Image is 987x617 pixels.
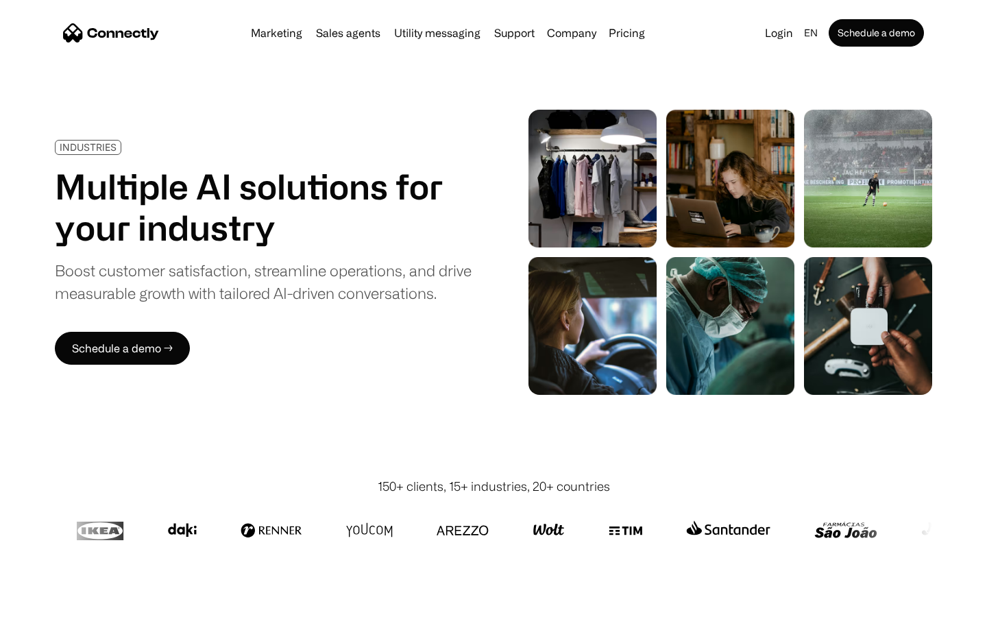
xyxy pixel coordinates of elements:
a: Marketing [245,27,308,38]
div: INDUSTRIES [60,142,117,152]
div: Company [547,23,596,43]
div: en [804,23,818,43]
ul: Language list [27,593,82,612]
a: Login [759,23,799,43]
a: Schedule a demo [829,19,924,47]
div: Boost customer satisfaction, streamline operations, and drive measurable growth with tailored AI-... [55,259,472,304]
a: Support [489,27,540,38]
h1: Multiple AI solutions for your industry [55,166,472,248]
a: Pricing [603,27,650,38]
div: 150+ clients, 15+ industries, 20+ countries [378,477,610,496]
a: Sales agents [310,27,386,38]
a: Utility messaging [389,27,486,38]
a: Schedule a demo → [55,332,190,365]
aside: Language selected: English [14,592,82,612]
